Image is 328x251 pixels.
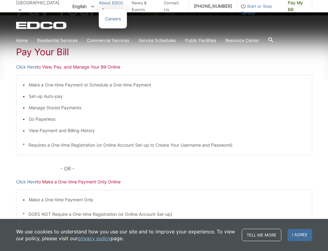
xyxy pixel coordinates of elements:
[37,37,78,44] a: Residential Services
[60,164,312,173] p: - OR -
[29,116,306,123] li: Go Paperless
[16,64,37,70] a: Click Here
[16,22,67,29] a: EDCD logo. Return to the homepage.
[16,178,312,185] p: to Make a One-time Payment Only Online
[16,64,312,70] p: to View, Pay, and Manage Your Bill Online
[29,196,306,203] li: Make a One-time Payment Only
[138,37,176,44] a: Service Schedules
[23,211,306,218] p: * DOES NOT Require a One-time Registration (or Online Account Set-up)
[105,15,121,22] a: Careers
[29,127,306,134] li: View Payment and Billing History
[23,142,306,149] p: * Requires a One-time Registration (or Online Account Set-up to Create Your Username and Password)
[87,37,129,44] a: Commercial Services
[16,37,28,44] a: Home
[29,104,306,111] li: Manage Stored Payments
[16,178,37,185] a: Click Here
[29,82,306,88] li: Make a One-time Payment or Schedule a One-time Payment
[185,37,216,44] a: Public Facilities
[16,228,236,242] p: We use cookies to understand how you use our site and to improve your experience. To view our pol...
[78,235,111,242] a: privacy policy
[16,46,312,57] h1: Pay Your Bill
[225,37,259,44] a: Resource Center
[29,93,306,100] li: Set-up Auto-pay
[68,1,99,11] span: English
